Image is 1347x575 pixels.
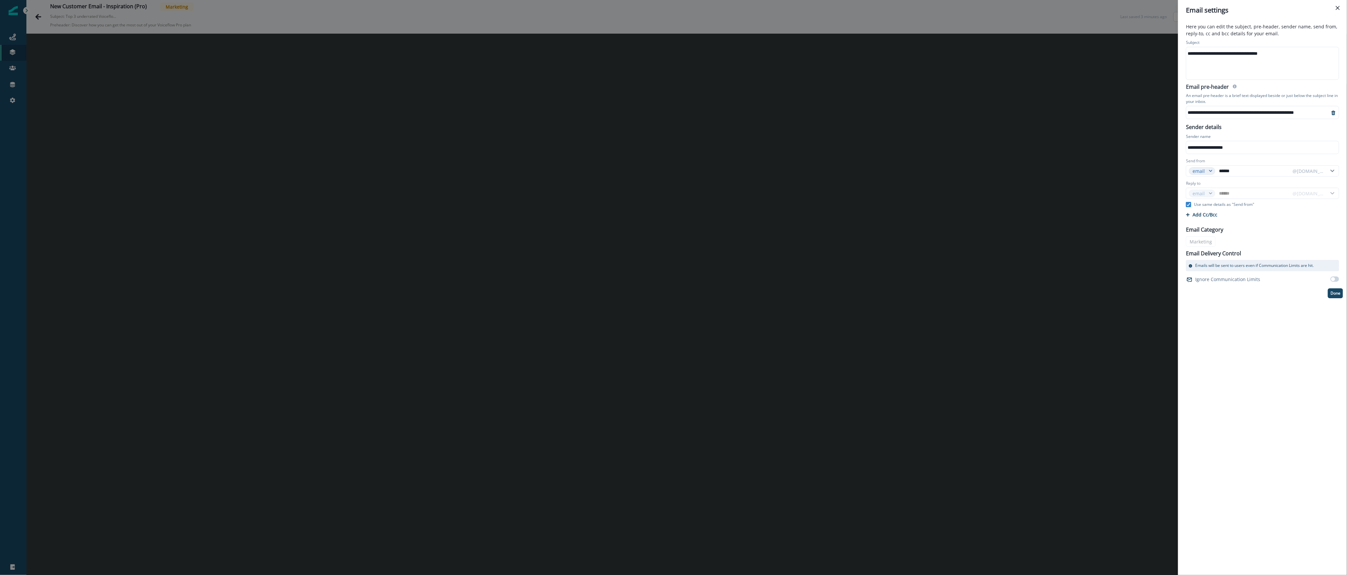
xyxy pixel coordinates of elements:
[1332,3,1343,13] button: Close
[1186,84,1229,91] h2: Email pre-header
[1186,226,1223,234] p: Email Category
[1331,110,1336,115] svg: remove-preheader
[1328,288,1343,298] button: Done
[1186,91,1339,106] p: An email pre-header is a brief text displayed beside or just below the subject line in your inbox.
[1194,202,1254,208] p: Use same details as "Send from"
[1186,180,1200,186] label: Reply to
[1195,276,1260,283] p: Ignore Communication Limits
[1186,5,1339,15] div: Email settings
[1186,249,1241,257] p: Email Delivery Control
[1182,23,1343,38] p: Here you can edit the subject, pre-header, sender name, send from, reply-to, cc and bcc details f...
[1331,291,1340,296] p: Done
[1293,168,1324,175] div: @[DOMAIN_NAME]
[1195,263,1314,269] p: Emails will be sent to users even if Communication Limits are hit.
[1186,211,1217,218] button: Add Cc/Bcc
[1186,40,1199,47] p: Subject
[1186,134,1211,141] p: Sender name
[1182,122,1226,131] p: Sender details
[1186,158,1205,164] label: Send from
[1193,168,1206,175] div: email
